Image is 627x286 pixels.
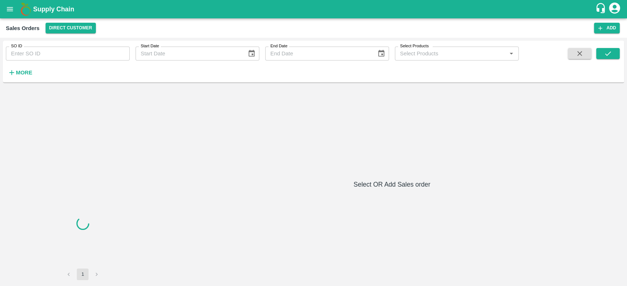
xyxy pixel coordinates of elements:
button: page 1 [77,268,89,280]
button: More [6,66,34,79]
div: Sales Orders [6,23,40,33]
button: open drawer [1,1,18,18]
button: Add [594,23,620,33]
strong: More [16,70,32,76]
b: Supply Chain [33,5,74,13]
nav: pagination navigation [62,268,104,280]
label: End Date [270,43,287,49]
div: customer-support [595,3,608,16]
label: Start Date [141,43,159,49]
h6: Select OR Add Sales order [163,179,621,190]
img: logo [18,2,33,16]
button: Choose date [374,47,388,60]
button: Choose date [245,47,259,60]
button: Select DC [46,23,96,33]
input: Start Date [136,47,242,60]
input: Enter SO ID [6,47,130,60]
button: Open [507,49,516,58]
input: End Date [265,47,371,60]
label: Select Products [400,43,429,49]
div: account of current user [608,1,621,17]
label: SO ID [11,43,22,49]
input: Select Products [397,49,504,58]
a: Supply Chain [33,4,595,14]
